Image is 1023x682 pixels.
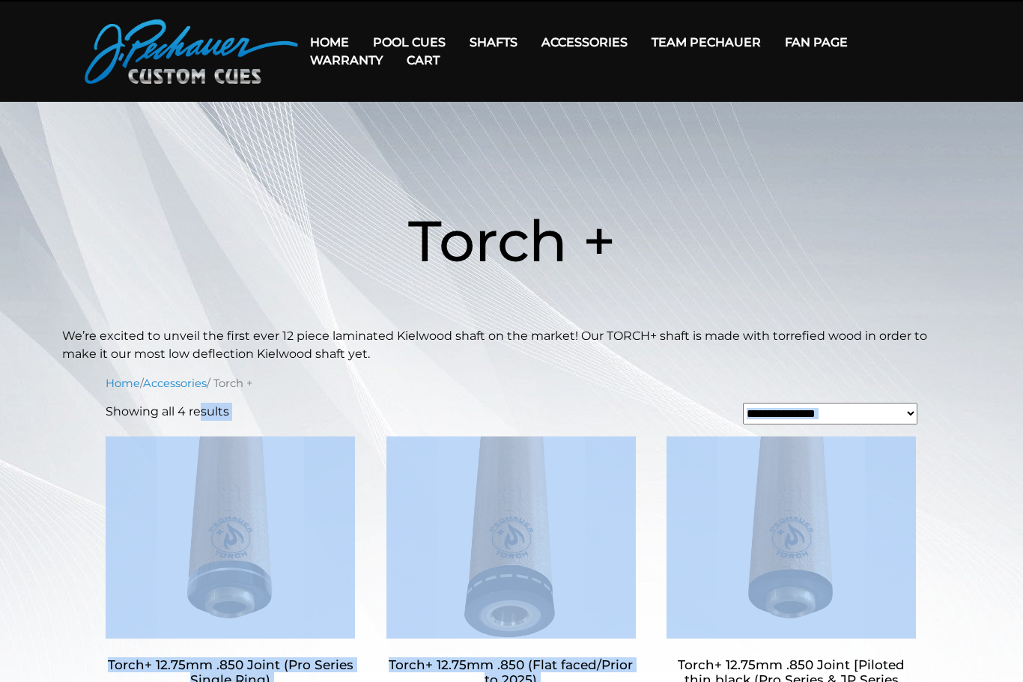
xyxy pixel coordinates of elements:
a: Fan Page [773,23,860,61]
img: Pechauer Custom Cues [85,19,298,84]
span: Torch + [408,206,616,275]
nav: Breadcrumb [106,375,917,392]
p: We’re excited to unveil the first ever 12 piece laminated Kielwood shaft on the market! Our TORCH... [62,327,961,363]
img: Torch+ 12.75mm .850 Joint [Piloted thin black (Pro Series & JP Series 2025)] [667,436,916,639]
a: Accessories [529,23,640,61]
img: Torch+ 12.75mm .850 Joint (Pro Series Single Ring) [106,436,355,639]
a: Team Pechauer [640,23,773,61]
select: Shop order [743,403,917,424]
a: Cart [395,41,452,79]
a: Pool Cues [361,23,458,61]
a: Accessories [143,377,207,390]
a: Home [298,23,361,61]
a: Warranty [298,41,395,79]
img: Torch+ 12.75mm .850 (Flat faced/Prior to 2025) [386,436,636,639]
p: Showing all 4 results [106,403,229,421]
a: Shafts [458,23,529,61]
a: Home [106,377,140,390]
